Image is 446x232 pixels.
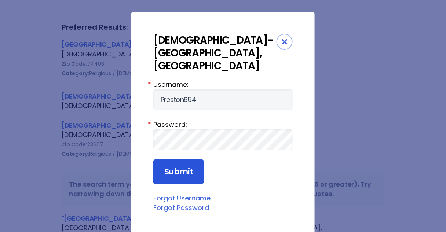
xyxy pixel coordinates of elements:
[153,203,209,212] a: Forgot Password
[153,194,211,203] a: Forgot Username
[277,34,293,50] div: Close
[153,119,293,129] label: Password:
[153,34,277,72] div: [DEMOGRAPHIC_DATA]-[GEOGRAPHIC_DATA], [GEOGRAPHIC_DATA]
[153,159,204,184] input: Submit
[153,80,293,89] label: Username:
